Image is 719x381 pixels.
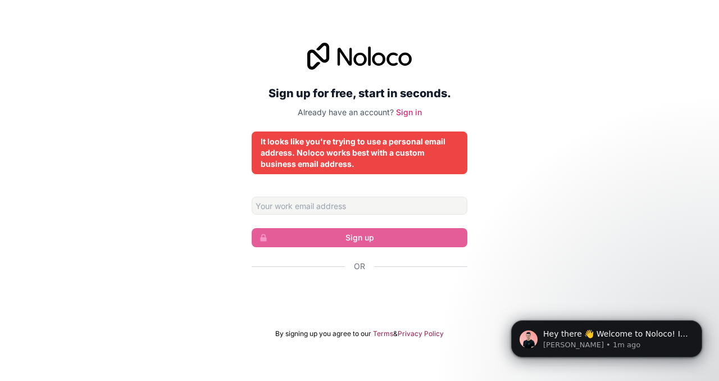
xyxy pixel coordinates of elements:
button: Sign up [252,228,467,247]
iframe: Sign in with Google Button [246,284,473,309]
span: Or [354,261,365,272]
input: Email address [252,197,467,215]
span: By signing up you agree to our [275,329,371,338]
iframe: Intercom notifications message [494,297,719,375]
a: Sign in [396,107,422,117]
a: Terms [373,329,393,338]
span: & [393,329,398,338]
span: Already have an account? [298,107,394,117]
h2: Sign up for free, start in seconds. [252,83,467,103]
div: It looks like you're trying to use a personal email address. Noloco works best with a custom busi... [261,136,458,170]
a: Privacy Policy [398,329,444,338]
